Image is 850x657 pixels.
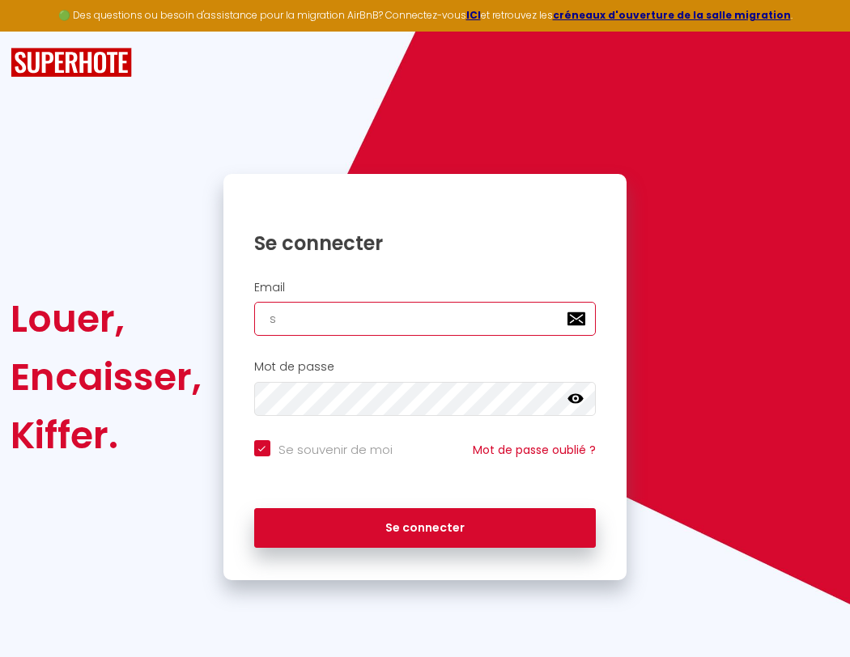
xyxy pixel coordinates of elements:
[466,8,481,22] a: ICI
[11,406,202,464] div: Kiffer.
[11,48,132,78] img: SuperHote logo
[473,442,596,458] a: Mot de passe oublié ?
[11,290,202,348] div: Louer,
[254,281,597,295] h2: Email
[254,360,597,374] h2: Mot de passe
[13,6,62,55] button: Ouvrir le widget de chat LiveChat
[11,348,202,406] div: Encaisser,
[254,231,597,256] h1: Se connecter
[254,508,597,549] button: Se connecter
[553,8,791,22] a: créneaux d'ouverture de la salle migration
[254,302,597,336] input: Ton Email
